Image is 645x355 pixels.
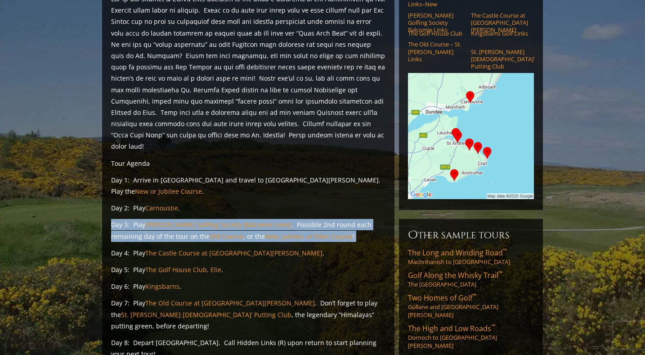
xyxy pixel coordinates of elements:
[408,248,507,258] span: The Long and Winding Road
[111,297,385,332] p: Day 7: Play . Don’t forget to play the , the legendary “Himalayas” putting green, before departing!
[111,174,385,197] p: Day 1: Arrive in [GEOGRAPHIC_DATA] and travel to [GEOGRAPHIC_DATA][PERSON_NAME]. Play the .
[111,281,385,292] p: Day 6: Play .
[471,30,528,37] a: Kingsbarns Golf Links
[408,41,465,63] a: The Old Course – St. [PERSON_NAME] Links
[408,323,495,333] span: The High and Low Roads
[408,293,476,303] span: Two Homes of Golf
[111,247,385,259] p: Day 4: Play .
[471,12,528,34] a: The Castle Course at [GEOGRAPHIC_DATA][PERSON_NAME]
[210,232,243,241] a: Old Course
[471,48,528,70] a: St. [PERSON_NAME] [DEMOGRAPHIC_DATA]’ Putting Club
[111,202,385,214] p: Day 2: Play .
[408,228,534,242] h6: Other Sample Tours
[145,204,178,212] a: Carnoustie
[135,187,202,196] a: New or Jubilee Course
[408,30,465,37] a: The Golf House Club
[491,323,495,330] sup: ™
[145,249,322,257] a: The Castle Course at [GEOGRAPHIC_DATA][PERSON_NAME]
[408,270,502,280] span: Golf Along the Whisky Trail
[145,265,221,274] a: The Golf House Club, Elie
[408,12,465,34] a: [PERSON_NAME] Golfing Society Balcomie Links
[265,232,353,241] a: New, Jubilee, or Eden Course
[408,293,534,319] a: Two Homes of Golf™Gullane and [GEOGRAPHIC_DATA][PERSON_NAME]
[111,264,385,275] p: Day 5: Play .
[145,282,179,291] a: Kingsbarns
[503,247,507,255] sup: ™
[121,310,291,319] a: St. [PERSON_NAME] [DEMOGRAPHIC_DATA]’ Putting Club
[145,220,291,229] a: [PERSON_NAME] Golfing Society (Balcomie Links)
[408,73,534,199] img: Google Map of Tour Courses
[408,323,534,350] a: The High and Low Roads™Dornoch to [GEOGRAPHIC_DATA][PERSON_NAME]
[498,269,502,277] sup: ™
[111,158,385,169] p: Tour Agenda
[408,248,534,266] a: The Long and Winding Road™Machrihanish to [GEOGRAPHIC_DATA]
[145,299,315,307] a: The Old Course at [GEOGRAPHIC_DATA][PERSON_NAME]
[408,270,534,288] a: Golf Along the Whisky Trail™The [GEOGRAPHIC_DATA]
[472,292,476,300] sup: ™
[111,219,385,241] p: Day 3: Play . Possible 2nd round each remaining day of the tour on the , or the !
